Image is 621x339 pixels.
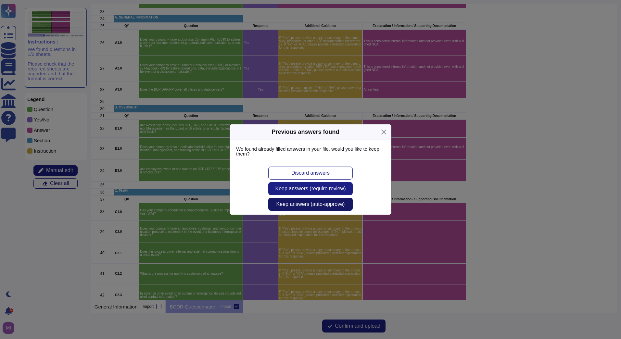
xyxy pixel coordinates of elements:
[272,128,339,136] div: Previous answers found
[230,140,391,163] div: We found already filled answers in your file, would you like to keep them?
[276,202,345,207] span: Keep answers (auto-approve)
[291,170,330,176] span: Discard answers
[379,127,389,137] button: Close
[268,167,353,180] button: Discard answers
[268,198,353,211] button: Keep answers (auto-approve)
[268,182,353,195] button: Keep answers (require review)
[275,186,346,191] span: Keep answers (require review)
